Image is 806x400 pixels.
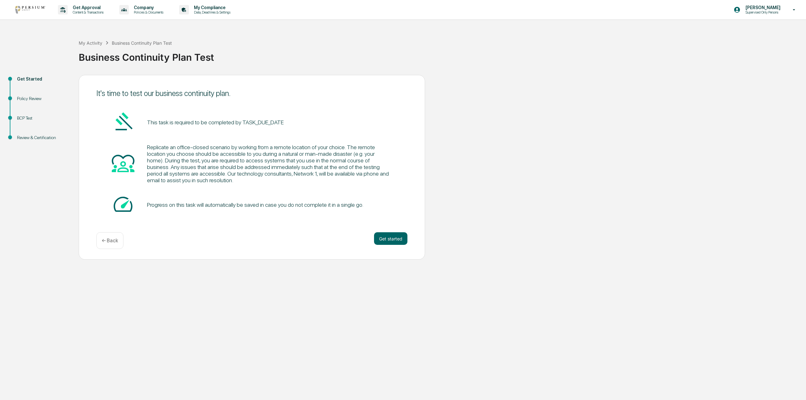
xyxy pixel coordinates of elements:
div: Business Continuity Plan Test [79,47,803,63]
pre: This task is required to be completed by TASK_DUE_DATE [147,118,284,127]
div: Replicate an office-closed scenario by working from a remote location of your choice. The remote ... [147,144,392,183]
p: [PERSON_NAME] [741,5,784,10]
p: ← Back [102,238,118,244]
p: Data, Deadlines & Settings [189,10,234,14]
div: Review & Certification [17,134,69,141]
div: Get Started [17,76,69,82]
p: Get Approval [68,5,107,10]
img: Heart [112,152,134,174]
p: My Compliance [189,5,234,10]
button: Get started [374,232,407,245]
img: logo [15,6,45,14]
img: Gavel [112,110,134,133]
div: BCP Test [17,115,69,121]
div: Progress on this task will automatically be saved in case you do not complete it in a single go. [147,201,363,208]
div: It's time to test our business continuity plan. [96,89,407,98]
div: My Activity [79,40,102,46]
div: Policy Review [17,95,69,102]
p: Supervised Only Persons [741,10,784,14]
p: Policies & Documents [129,10,167,14]
p: Company [129,5,167,10]
div: Business Continuity Plan Test [112,40,172,46]
p: Content & Transactions [68,10,107,14]
img: Speed-dial [112,193,134,216]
